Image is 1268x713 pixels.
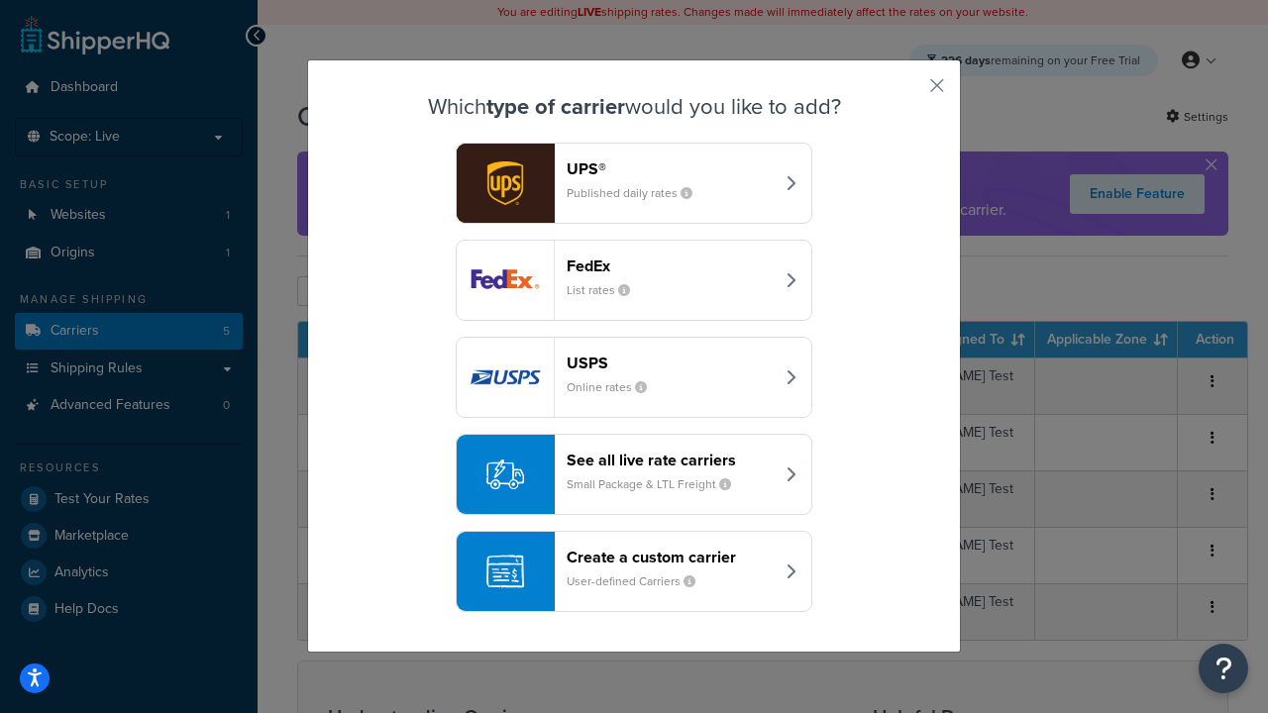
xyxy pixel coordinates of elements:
header: UPS® [567,159,774,178]
h3: Which would you like to add? [358,95,910,119]
button: fedEx logoFedExList rates [456,240,812,321]
small: Online rates [567,378,663,396]
header: See all live rate carriers [567,451,774,469]
button: Open Resource Center [1199,644,1248,693]
strong: type of carrier [486,90,625,123]
img: icon-carrier-custom-c93b8a24.svg [486,553,524,590]
header: FedEx [567,256,774,275]
img: fedEx logo [457,241,554,320]
small: Small Package & LTL Freight [567,475,747,493]
button: See all live rate carriersSmall Package & LTL Freight [456,434,812,515]
small: List rates [567,281,646,299]
small: Published daily rates [567,184,708,202]
img: icon-carrier-liverate-becf4550.svg [486,456,524,493]
button: ups logoUPS®Published daily rates [456,143,812,224]
button: Create a custom carrierUser-defined Carriers [456,531,812,612]
header: Create a custom carrier [567,548,774,566]
small: User-defined Carriers [567,572,711,590]
img: ups logo [457,144,554,223]
img: usps logo [457,338,554,417]
header: USPS [567,354,774,372]
button: usps logoUSPSOnline rates [456,337,812,418]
